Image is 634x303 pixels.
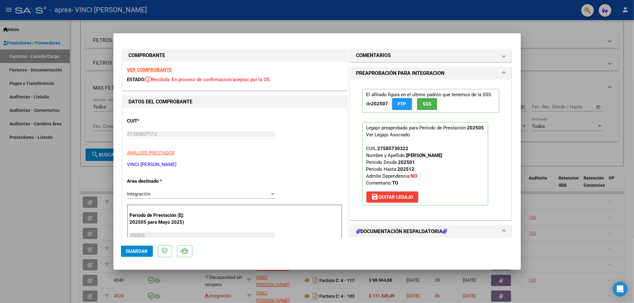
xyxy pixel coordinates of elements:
[423,102,431,107] span: SSS
[398,159,415,165] strong: 202501
[350,67,512,80] mat-expansion-panel-header: PREAPROBACIÓN PARA INTEGRACION
[371,193,379,201] mat-icon: save
[366,191,418,203] button: Quitar Legajo
[130,212,193,226] p: Período de Prestación (Ej: 202505 para Mayo 2025)
[350,80,512,220] div: PREAPROBACIÓN PARA INTEGRACION
[392,180,398,186] strong: TO
[356,52,391,59] h1: COMENTARIOS
[371,101,388,107] strong: 202507
[350,49,512,62] mat-expansion-panel-header: COMENTARIOS
[127,77,146,82] span: ESTADO:
[356,70,445,77] h1: PREAPROBACIÓN PARA INTEGRACION
[362,89,500,112] p: El afiliado figura en el ultimo padrón que tenemos de la SSS de
[406,153,443,158] strong: [PERSON_NAME]
[129,99,193,105] strong: DATOS DEL COMPROBANTE
[417,98,437,110] button: SSS
[366,131,410,138] div: Ver Legajo Asociado
[127,150,175,156] span: ANALISIS PRESTADOR
[467,125,484,131] strong: 202505
[127,178,192,185] p: Area destinado *
[398,102,406,107] span: FTP
[350,225,512,238] mat-expansion-panel-header: DOCUMENTACIÓN RESPALDATORIA
[366,146,443,186] span: CUIL: Nombre y Apellido: Período Desde: Período Hasta: Admite Dependencia:
[146,77,271,82] span: Recibida. En proceso de confirmacion/aceptac por la OS.
[392,98,412,110] button: FTP
[129,52,165,58] strong: COMPROBANTE
[126,248,148,254] span: Guardar
[127,118,192,125] p: CUIT
[121,246,153,257] button: Guardar
[356,228,447,235] h1: DOCUMENTACIÓN RESPALDATORIA
[613,282,628,297] div: Open Intercom Messenger
[378,145,409,152] div: 27585730322
[127,191,151,197] span: Integración
[362,122,488,206] p: Legajo preaprobado para Período de Prestación:
[127,67,172,73] a: VER COMPROBANTE
[411,173,417,179] strong: NO
[398,166,415,172] strong: 202512
[371,194,413,200] span: Quitar Legajo
[127,161,342,168] p: VINCI [PERSON_NAME]
[366,180,398,186] span: Comentario:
